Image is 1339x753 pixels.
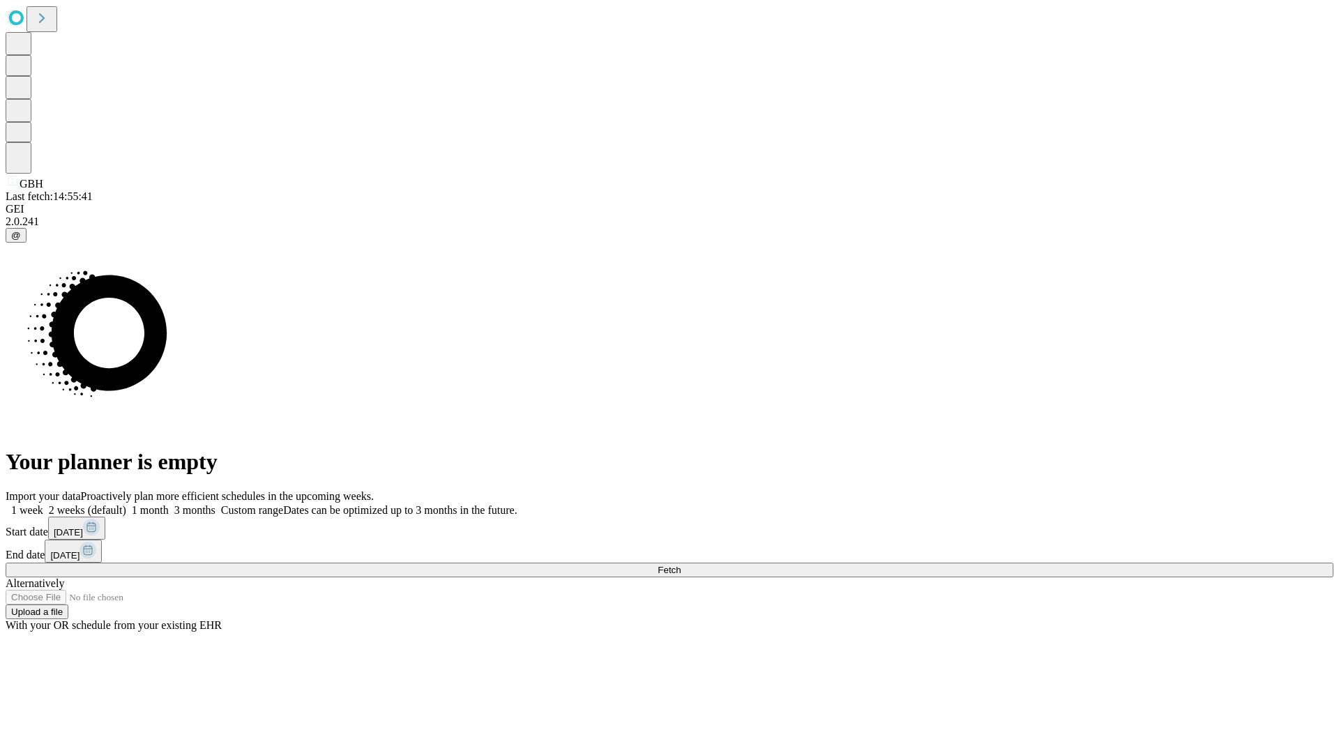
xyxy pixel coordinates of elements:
[6,577,64,589] span: Alternatively
[6,604,68,619] button: Upload a file
[11,230,21,241] span: @
[54,527,83,538] span: [DATE]
[221,504,283,516] span: Custom range
[6,215,1333,228] div: 2.0.241
[6,540,1333,563] div: End date
[6,228,27,243] button: @
[20,178,43,190] span: GBH
[81,490,374,502] span: Proactively plan more efficient schedules in the upcoming weeks.
[48,517,105,540] button: [DATE]
[6,517,1333,540] div: Start date
[49,504,126,516] span: 2 weeks (default)
[283,504,517,516] span: Dates can be optimized up to 3 months in the future.
[658,565,681,575] span: Fetch
[6,490,81,502] span: Import your data
[50,550,80,561] span: [DATE]
[45,540,102,563] button: [DATE]
[11,504,43,516] span: 1 week
[6,619,222,631] span: With your OR schedule from your existing EHR
[6,449,1333,475] h1: Your planner is empty
[6,203,1333,215] div: GEI
[6,563,1333,577] button: Fetch
[174,504,215,516] span: 3 months
[6,190,93,202] span: Last fetch: 14:55:41
[132,504,169,516] span: 1 month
